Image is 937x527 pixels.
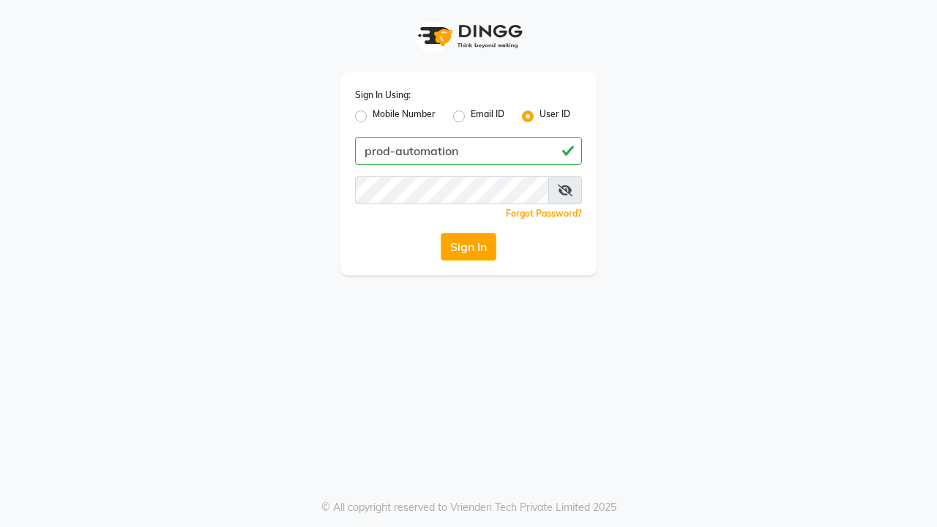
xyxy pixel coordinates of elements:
[355,176,549,204] input: Username
[410,15,527,58] img: logo1.svg
[355,89,411,102] label: Sign In Using:
[540,108,570,125] label: User ID
[441,233,496,261] button: Sign In
[373,108,436,125] label: Mobile Number
[506,208,582,219] a: Forgot Password?
[471,108,504,125] label: Email ID
[355,137,582,165] input: Username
